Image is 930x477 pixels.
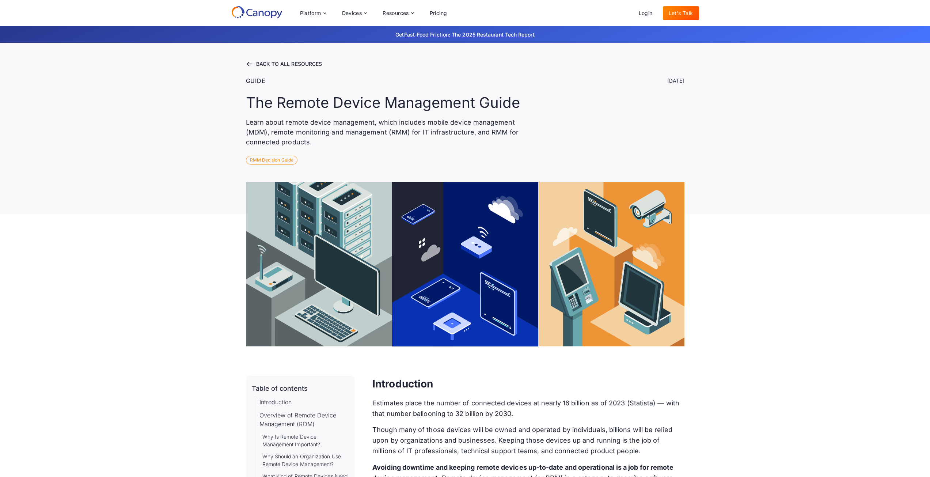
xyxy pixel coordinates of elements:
a: Statista [630,399,653,407]
div: Devices [342,11,362,16]
div: Guide [246,76,266,85]
a: Login [633,6,658,20]
a: Let's Talk [663,6,699,20]
a: Pricing [424,6,453,20]
h1: The Remote Device Management Guide [246,94,520,111]
div: RMM Decision Guide [246,156,297,164]
div: Platform [294,6,332,20]
p: Learn about remote device management, which includes mobile device management (MDM), remote monit... [246,117,536,147]
a: Introduction [259,398,292,406]
div: Resources [383,11,409,16]
div: Devices [336,6,373,20]
a: Why Is Remote Device Management Important? [262,433,349,448]
a: Why Should an Organization Use Remote Device Management? [262,453,349,468]
p: Though many of those devices will be owned and operated by individuals, billions will be relied u... [372,425,684,456]
p: Estimates place the number of connected devices at nearly 16 billion as of 2023 ( ) — with that n... [372,398,684,419]
div: [DATE] [667,77,684,84]
a: Overview of Remote Device Management (RDM) [259,411,349,428]
strong: Introduction [372,378,433,390]
div: Table of contents [252,385,308,393]
a: Fast-Food Friction: The 2025 Restaurant Tech Report [404,31,535,38]
div: Resources [377,6,419,20]
div: BACK TO ALL RESOURCES [256,61,322,67]
a: BACK TO ALL RESOURCES [246,60,684,68]
div: Platform [300,11,321,16]
p: Get [286,31,644,38]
